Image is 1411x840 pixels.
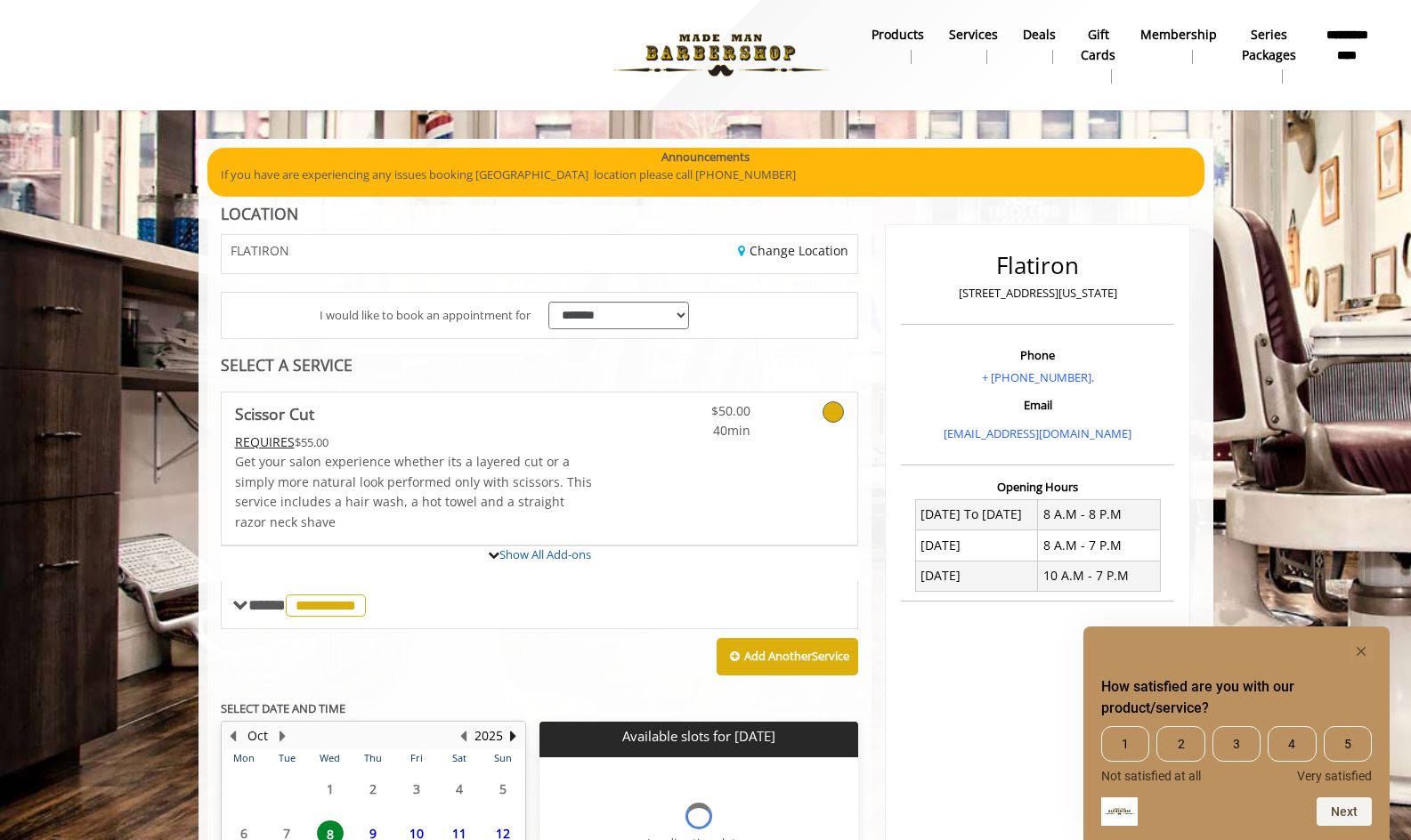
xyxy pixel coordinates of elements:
[1242,25,1296,65] b: Series packages
[235,433,295,450] span: This service needs some Advance to be paid before we block your appointment
[1268,726,1316,762] span: 4
[598,6,843,104] img: Made Man Barbershop logo
[499,546,591,562] a: Show All Add-ons
[1068,22,1128,88] a: Gift cardsgift cards
[645,421,750,440] span: 40min
[1156,726,1204,762] span: 2
[308,749,351,767] th: Wed
[276,726,290,746] button: Next Month
[221,357,859,374] div: SELECT A SERVICE
[944,425,1131,441] a: [EMAIL_ADDRESS][DOMAIN_NAME]
[1229,22,1309,88] a: Series packagesSeries packages
[1101,726,1149,762] span: 1
[661,148,750,166] b: Announcements
[235,432,593,452] div: $55.00
[1140,25,1217,44] b: Membership
[1038,530,1161,561] td: 8 A.M - 7 P.M
[320,306,531,325] span: I would like to book an appointment for
[394,749,437,767] th: Fri
[235,452,593,532] p: Get your salon experience whether its a layered cut or a simply more natural look performed only ...
[221,545,859,546] div: Scissor Cut Add-onS
[1324,726,1372,762] span: 5
[717,638,858,675] button: Add AnotherService
[1038,499,1161,529] td: 8 A.M - 8 P.M
[738,242,848,259] a: Change Location
[457,726,471,746] button: Previous Year
[247,726,268,746] button: Oct
[1212,726,1261,762] span: 3
[438,749,481,767] th: Sat
[915,530,1038,561] td: [DATE]
[905,349,1170,361] h3: Phone
[221,700,345,716] b: SELECT DATE AND TIME
[915,499,1038,529] td: [DATE] To [DATE]
[949,25,998,44] b: Services
[1101,676,1372,719] h2: How satisfied are you with our product/service? Select an option from 1 to 5, with 1 being Not sa...
[744,648,849,664] b: Add Another Service
[905,284,1170,303] p: [STREET_ADDRESS][US_STATE]
[235,401,314,426] b: Scissor Cut
[1101,641,1372,826] div: How satisfied are you with our product/service? Select an option from 1 to 5, with 1 being Not sa...
[1297,769,1372,783] span: Very satisfied
[1350,641,1372,662] button: Hide survey
[221,166,1191,184] p: If you have are experiencing any issues booking [GEOGRAPHIC_DATA] location please call [PHONE_NUM...
[1038,561,1161,591] td: 10 A.M - 7 P.M
[1023,25,1056,44] b: Deals
[982,369,1094,385] a: + [PHONE_NUMBER].
[265,749,308,767] th: Tue
[221,203,298,224] b: LOCATION
[352,749,394,767] th: Thu
[474,726,503,746] button: 2025
[905,399,1170,411] h3: Email
[1101,726,1372,783] div: How satisfied are you with our product/service? Select an option from 1 to 5, with 1 being Not sa...
[1010,22,1068,69] a: DealsDeals
[231,244,289,257] span: FLATIRON
[507,726,521,746] button: Next Year
[1081,25,1115,65] b: gift cards
[901,481,1174,493] h3: Opening Hours
[226,726,240,746] button: Previous Month
[481,749,524,767] th: Sun
[915,561,1038,591] td: [DATE]
[937,22,1010,69] a: ServicesServices
[905,253,1170,279] h2: Flatiron
[1101,769,1201,783] span: Not satisfied at all
[872,25,924,44] b: products
[223,749,265,767] th: Mon
[547,729,851,744] p: Available slots for [DATE]
[645,401,750,421] span: $50.00
[1317,797,1372,826] button: Next question
[1128,22,1229,69] a: MembershipMembership
[859,22,937,69] a: Productsproducts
